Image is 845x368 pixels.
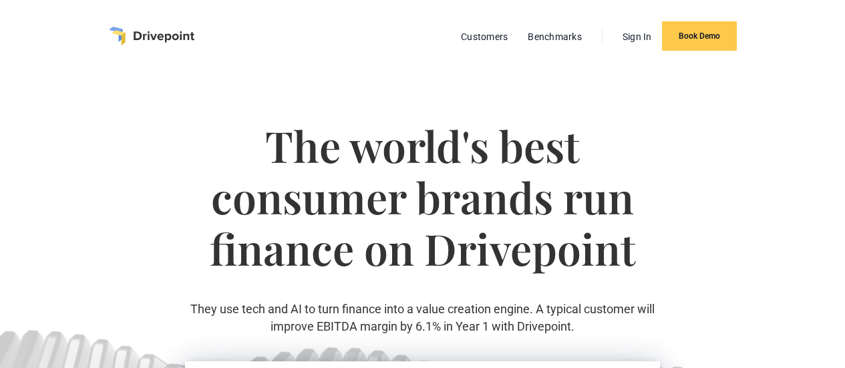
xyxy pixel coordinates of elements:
[662,21,737,51] a: Book Demo
[454,28,514,45] a: Customers
[185,301,660,334] p: They use tech and AI to turn finance into a value creation engine. A typical customer will improv...
[109,27,194,45] a: home
[185,120,660,301] h1: The world's best consumer brands run finance on Drivepoint
[521,28,588,45] a: Benchmarks
[616,28,659,45] a: Sign In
